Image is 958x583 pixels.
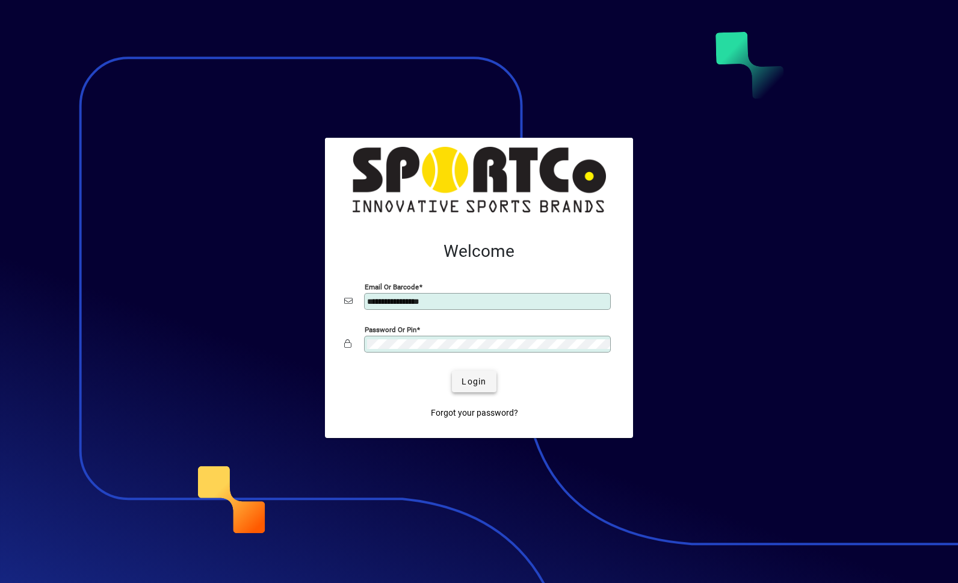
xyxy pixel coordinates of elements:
button: Login [452,371,496,392]
mat-label: Password or Pin [365,325,416,334]
h2: Welcome [344,241,614,262]
a: Forgot your password? [426,402,523,424]
span: Forgot your password? [431,407,518,419]
span: Login [462,375,486,388]
mat-label: Email or Barcode [365,283,419,291]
